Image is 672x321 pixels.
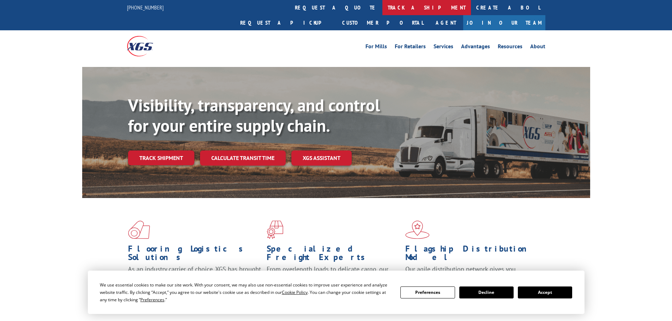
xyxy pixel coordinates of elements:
a: Resources [498,44,522,51]
h1: Flagship Distribution Model [405,245,539,265]
button: Decline [459,286,514,298]
a: Join Our Team [463,15,545,30]
a: Customer Portal [337,15,429,30]
span: As an industry carrier of choice, XGS has brought innovation and dedication to flooring logistics... [128,265,261,290]
span: Preferences [140,297,164,303]
span: Cookie Policy [282,289,308,295]
span: Our agile distribution network gives you nationwide inventory management on demand. [405,265,535,282]
button: Accept [518,286,572,298]
a: Agent [429,15,463,30]
a: XGS ASSISTANT [291,150,352,166]
a: Request a pickup [235,15,337,30]
div: We use essential cookies to make our site work. With your consent, we may also use non-essential ... [100,281,392,303]
h1: Specialized Freight Experts [267,245,400,265]
img: xgs-icon-flagship-distribution-model-red [405,221,430,239]
a: Track shipment [128,150,194,165]
a: Calculate transit time [200,150,286,166]
a: For Mills [365,44,387,51]
a: About [530,44,545,51]
p: From overlength loads to delicate cargo, our experienced staff knows the best way to move your fr... [267,265,400,296]
div: Cookie Consent Prompt [88,271,585,314]
img: xgs-icon-total-supply-chain-intelligence-red [128,221,150,239]
a: [PHONE_NUMBER] [127,4,164,11]
a: For Retailers [395,44,426,51]
b: Visibility, transparency, and control for your entire supply chain. [128,94,380,136]
img: xgs-icon-focused-on-flooring-red [267,221,283,239]
button: Preferences [400,286,455,298]
a: Advantages [461,44,490,51]
h1: Flooring Logistics Solutions [128,245,261,265]
a: Services [434,44,453,51]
